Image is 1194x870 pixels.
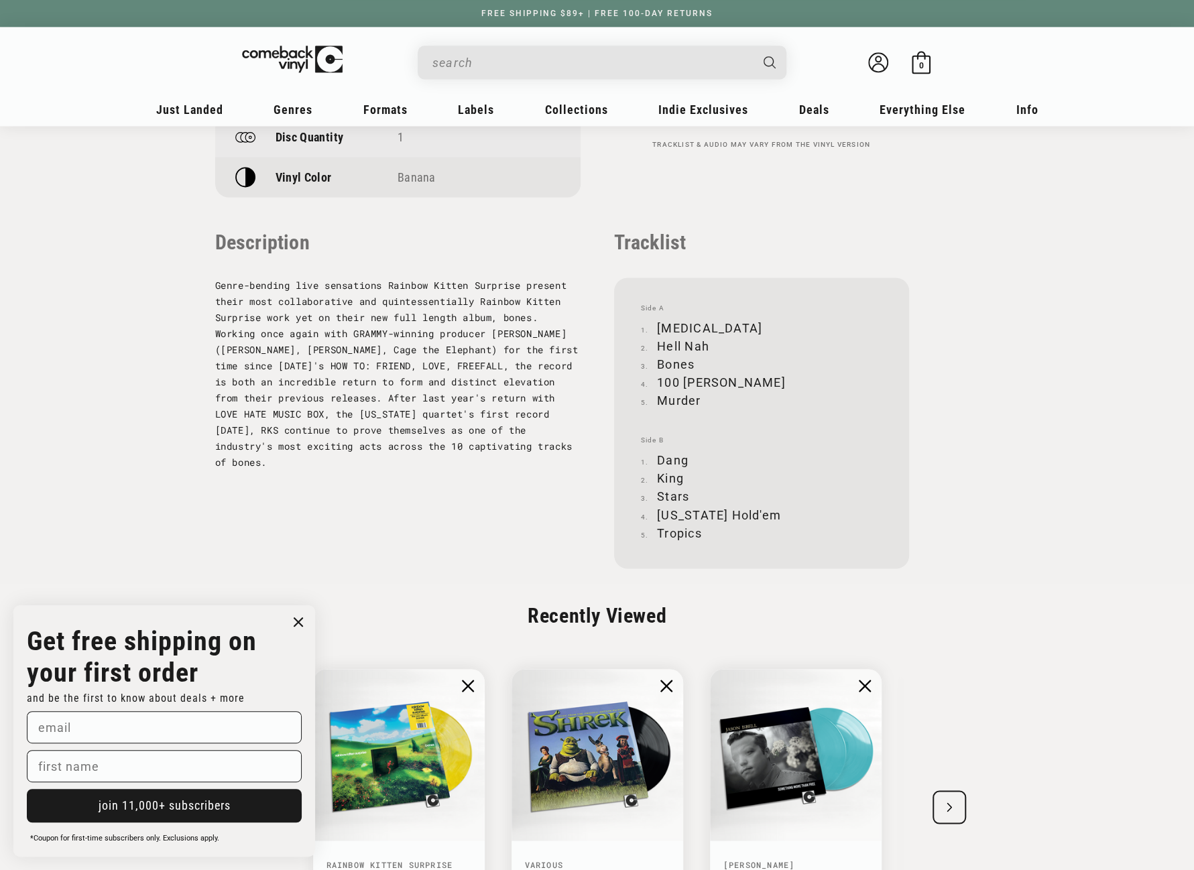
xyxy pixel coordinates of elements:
img: close.png [859,680,871,692]
img: Various Artists - "Shrek: Music From The Original Motion Picture" [512,669,683,841]
img: close.png [660,680,672,692]
input: When autocomplete results are available use up and down arrows to review and enter to select [432,49,750,76]
span: 1 [398,130,404,144]
input: email [27,711,302,743]
li: [MEDICAL_DATA] [641,319,882,337]
span: Formats [363,103,408,117]
li: Hell Nah [641,337,882,355]
span: 0 [918,60,923,70]
p: Tracklist [614,231,909,254]
button: join 11,000+ subscribers [27,789,302,822]
p: Genre-bending live sensations Rainbow Kitten Surprise present their most collaborative and quinte... [215,277,581,471]
img: Jason Isbell - "Something More Than Free" Indie Exclusive [710,669,882,841]
div: Search [418,46,786,79]
span: Everything Else [880,103,965,117]
div: Next slide [933,790,966,824]
span: Deals [799,103,829,117]
span: Banana [398,170,435,184]
li: Tropics [641,523,882,542]
li: Murder [641,391,882,410]
li: Bones [641,355,882,373]
li: King [641,469,882,487]
p: Disc Quantity [276,130,344,144]
input: first name [27,750,302,782]
span: Info [1016,103,1038,117]
span: and be the first to know about deals + more [27,692,245,704]
button: Search [752,46,788,79]
span: Genres [274,103,312,117]
span: Collections [545,103,608,117]
span: Side B [641,436,882,444]
a: FREE SHIPPING $89+ | FREE 100-DAY RETURNS [468,9,726,18]
span: Indie Exclusives [658,103,748,117]
img: close.png [462,680,474,692]
span: Side A [641,304,882,312]
li: 100 [PERSON_NAME] [641,373,882,391]
span: Labels [458,103,494,117]
strong: Get free shipping on your first order [27,625,257,688]
li: Stars [641,487,882,505]
p: Tracklist & audio may vary from the vinyl version [614,141,909,149]
li: Dang [641,451,882,469]
p: Vinyl Color [276,170,332,184]
button: Close dialog [288,612,308,632]
li: [US_STATE] Hold'em [641,505,882,523]
p: Description [215,231,581,254]
img: Rainbow Kitten Surprise - "Bones" Indie Exclusive [313,669,485,841]
span: *Coupon for first-time subscribers only. Exclusions apply. [30,834,219,843]
span: Just Landed [156,103,223,117]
